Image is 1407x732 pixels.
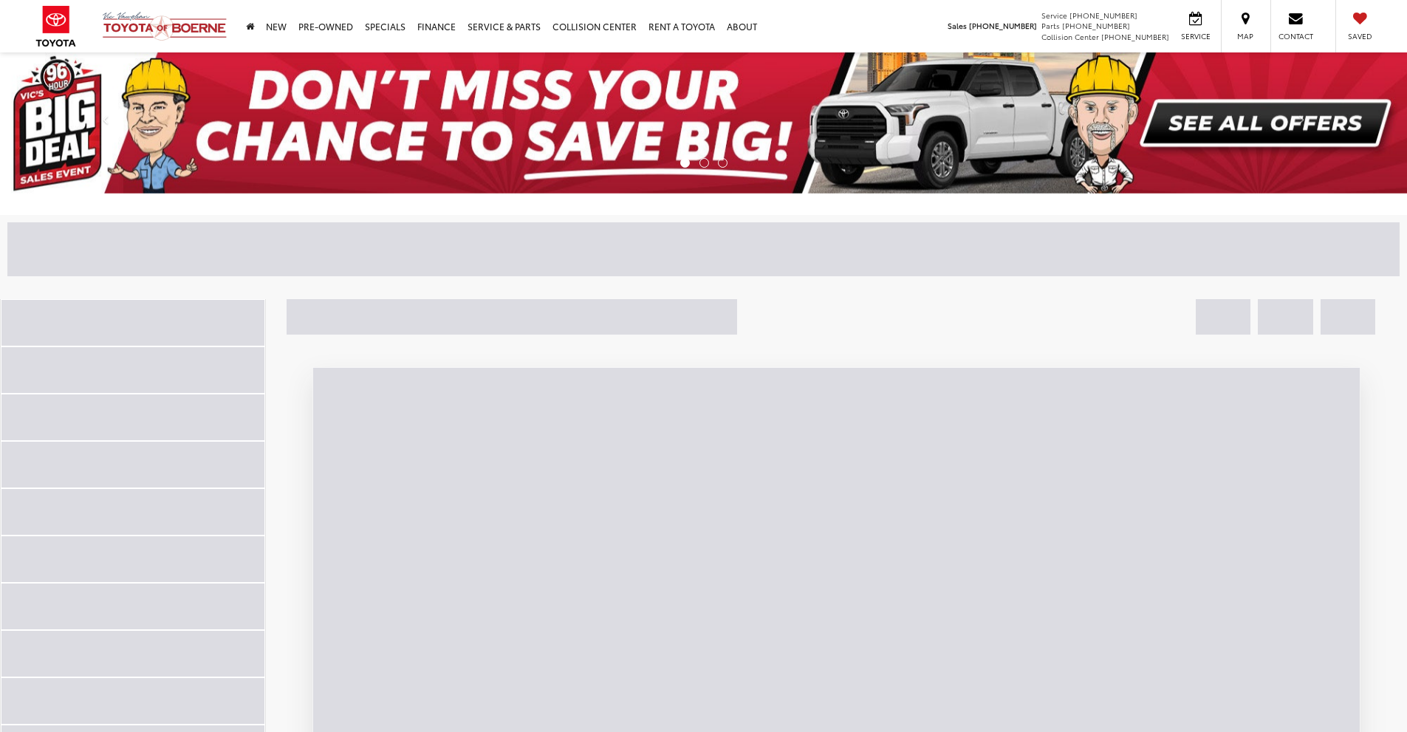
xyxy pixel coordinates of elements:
span: Contact [1278,31,1313,41]
span: Saved [1343,31,1376,41]
span: Sales [948,20,967,31]
span: Map [1229,31,1261,41]
span: Service [1041,10,1067,21]
span: [PHONE_NUMBER] [1062,20,1130,31]
span: [PHONE_NUMBER] [969,20,1037,31]
span: [PHONE_NUMBER] [1069,10,1137,21]
img: Vic Vaughan Toyota of Boerne [102,11,227,41]
span: Service [1179,31,1212,41]
span: Parts [1041,20,1060,31]
span: Collision Center [1041,31,1099,42]
span: [PHONE_NUMBER] [1101,31,1169,42]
